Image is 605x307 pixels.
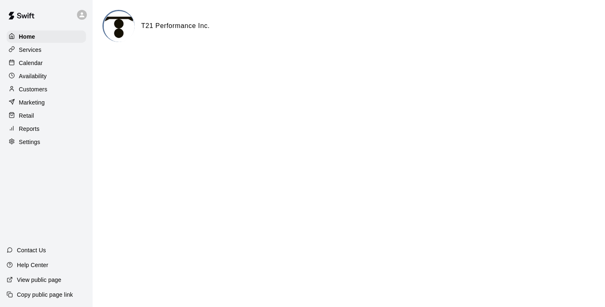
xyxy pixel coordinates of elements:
[19,138,40,146] p: Settings
[141,21,210,31] h6: T21 Performance Inc.
[19,59,43,67] p: Calendar
[19,46,42,54] p: Services
[17,276,61,284] p: View public page
[7,83,86,95] a: Customers
[7,136,86,148] a: Settings
[7,30,86,43] a: Home
[7,70,86,82] a: Availability
[19,98,45,107] p: Marketing
[17,261,48,269] p: Help Center
[104,11,135,42] img: T21 Performance Inc. logo
[7,109,86,122] a: Retail
[19,85,47,93] p: Customers
[19,125,40,133] p: Reports
[19,112,34,120] p: Retail
[19,72,47,80] p: Availability
[17,246,46,254] p: Contact Us
[17,291,73,299] p: Copy public page link
[7,96,86,109] a: Marketing
[7,123,86,135] a: Reports
[19,33,35,41] p: Home
[7,44,86,56] a: Services
[7,57,86,69] a: Calendar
